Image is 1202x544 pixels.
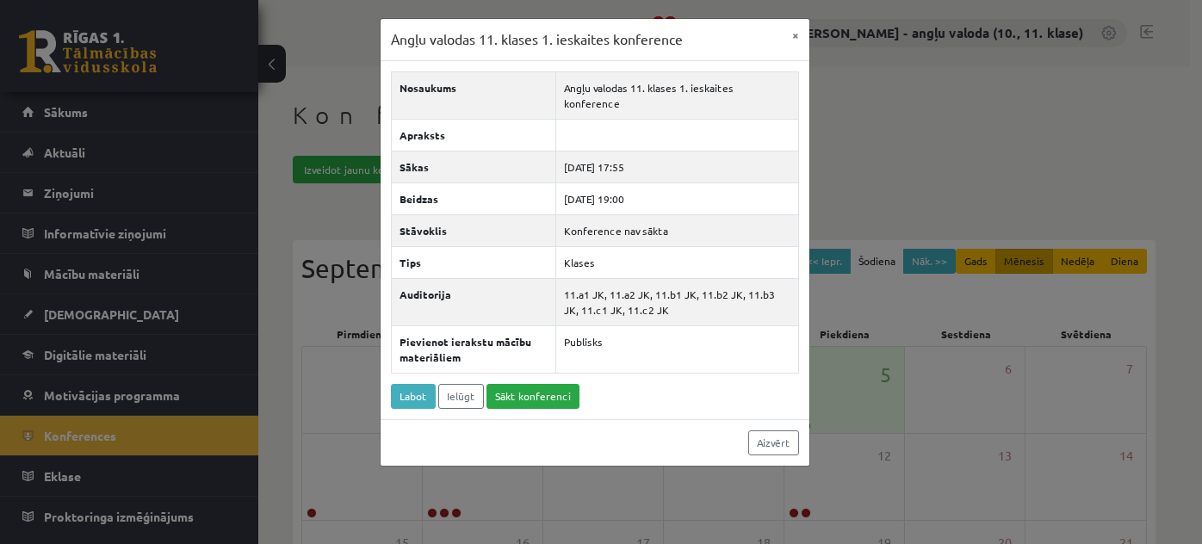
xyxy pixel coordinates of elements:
a: Labot [391,384,436,409]
a: Aizvērt [748,430,799,455]
th: Sākas [392,151,556,182]
th: Pievienot ierakstu mācību materiāliem [392,325,556,373]
td: [DATE] 17:55 [555,151,798,182]
th: Beidzas [392,182,556,214]
th: Nosaukums [392,71,556,119]
a: Sākt konferenci [486,384,579,409]
a: Ielūgt [438,384,484,409]
th: Auditorija [392,278,556,325]
h3: Angļu valodas 11. klases 1. ieskaites konference [391,29,683,50]
td: Klases [555,246,798,278]
td: 11.a1 JK, 11.a2 JK, 11.b1 JK, 11.b2 JK, 11.b3 JK, 11.c1 JK, 11.c2 JK [555,278,798,325]
td: Konference nav sākta [555,214,798,246]
th: Tips [392,246,556,278]
td: [DATE] 19:00 [555,182,798,214]
button: × [782,19,809,52]
th: Apraksts [392,119,556,151]
th: Stāvoklis [392,214,556,246]
td: Publisks [555,325,798,373]
td: Angļu valodas 11. klases 1. ieskaites konference [555,71,798,119]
